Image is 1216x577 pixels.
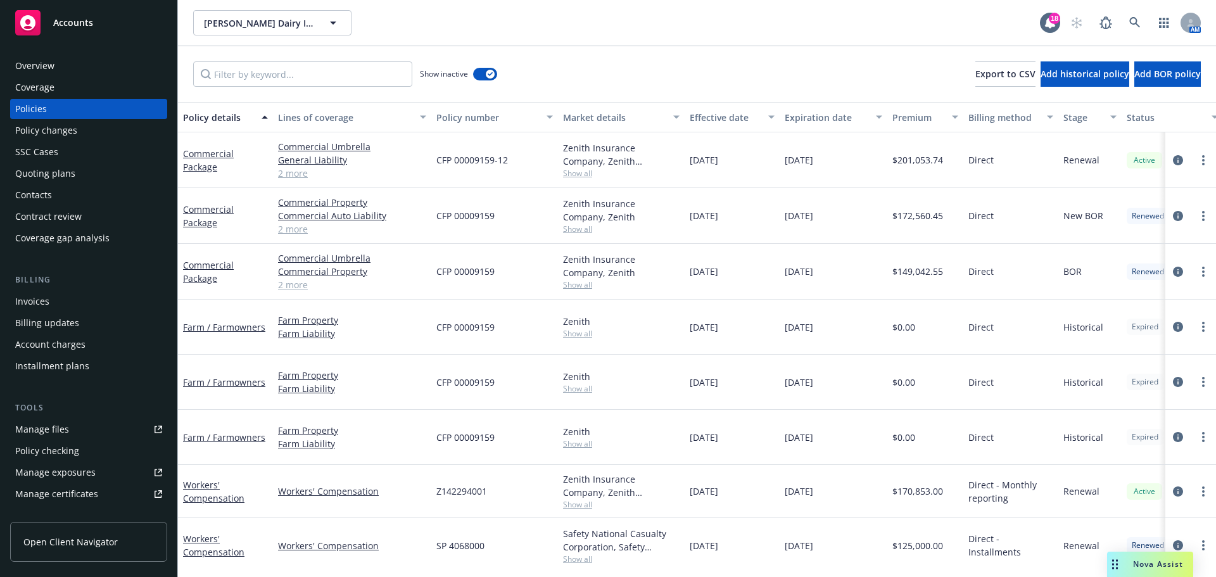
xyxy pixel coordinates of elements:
span: [DATE] [690,376,718,389]
div: Coverage gap analysis [15,228,110,248]
div: Safety National Casualty Corporation, Safety National Casualty Corporation, Breckpoint [563,527,680,554]
a: Commercial Property [278,265,426,278]
div: Policy details [183,111,254,124]
span: Direct [968,153,994,167]
a: Farm / Farmowners [183,376,265,388]
a: circleInformation [1170,153,1186,168]
a: circleInformation [1170,208,1186,224]
span: Active [1132,486,1157,497]
a: Contacts [10,185,167,205]
span: [PERSON_NAME] Dairy Inc [204,16,313,30]
a: Start snowing [1064,10,1089,35]
a: Installment plans [10,356,167,376]
a: circleInformation [1170,484,1186,499]
button: Policy number [431,102,558,132]
a: Commercial Auto Liability [278,209,426,222]
span: Renewal [1063,153,1099,167]
div: Manage files [15,419,69,440]
span: Export to CSV [975,68,1035,80]
span: Open Client Navigator [23,535,118,548]
a: Accounts [10,5,167,41]
span: [DATE] [785,153,813,167]
div: Zenith Insurance Company, Zenith [563,253,680,279]
div: Tools [10,402,167,414]
a: circleInformation [1170,429,1186,445]
span: [DATE] [690,485,718,498]
span: Renewed [1132,266,1164,277]
a: Coverage [10,77,167,98]
a: Farm Liability [278,327,426,340]
a: Workers' Compensation [183,479,244,504]
span: $0.00 [892,376,915,389]
a: Workers' Compensation [183,533,244,558]
span: Show all [563,279,680,290]
span: [DATE] [785,485,813,498]
div: 18 [1049,13,1060,24]
span: Show all [563,554,680,564]
span: CFP 00009159 [436,320,495,334]
div: Zenith [563,315,680,328]
a: Search [1122,10,1148,35]
span: Add historical policy [1041,68,1129,80]
a: Switch app [1151,10,1177,35]
span: Add BOR policy [1134,68,1201,80]
div: Manage claims [15,505,79,526]
a: Coverage gap analysis [10,228,167,248]
a: Manage exposures [10,462,167,483]
div: Contacts [15,185,52,205]
span: New BOR [1063,209,1103,222]
a: more [1196,484,1211,499]
span: Direct [968,431,994,444]
span: Show all [563,168,680,179]
a: 2 more [278,222,426,236]
div: Stage [1063,111,1103,124]
button: [PERSON_NAME] Dairy Inc [193,10,351,35]
span: Show inactive [420,68,468,79]
a: Commercial Property [278,196,426,209]
div: Zenith Insurance Company, Zenith ([GEOGRAPHIC_DATA]) [563,141,680,168]
div: Zenith [563,425,680,438]
a: more [1196,538,1211,553]
span: $170,853.00 [892,485,943,498]
button: Add historical policy [1041,61,1129,87]
button: Nova Assist [1107,552,1193,577]
span: $149,042.55 [892,265,943,278]
span: SP 4068000 [436,539,484,552]
div: Policy number [436,111,539,124]
span: Show all [563,438,680,449]
span: [DATE] [690,320,718,334]
span: Historical [1063,376,1103,389]
a: Commercial Package [183,203,234,229]
button: Policy details [178,102,273,132]
div: Zenith [563,370,680,383]
a: Report a Bug [1093,10,1118,35]
div: Drag to move [1107,552,1123,577]
button: Billing method [963,102,1058,132]
a: Farm Property [278,424,426,437]
span: Z142294001 [436,485,487,498]
div: Policies [15,99,47,119]
a: Manage files [10,419,167,440]
span: [DATE] [690,153,718,167]
span: Expired [1132,431,1158,443]
div: Installment plans [15,356,89,376]
span: [DATE] [690,539,718,552]
button: Expiration date [780,102,887,132]
a: more [1196,208,1211,224]
div: Billing [10,274,167,286]
span: [DATE] [785,320,813,334]
div: Account charges [15,334,85,355]
a: Farm / Farmowners [183,431,265,443]
div: Contract review [15,206,82,227]
div: Policy checking [15,441,79,461]
span: Direct [968,320,994,334]
span: CFP 00009159 [436,209,495,222]
span: [DATE] [785,265,813,278]
div: SSC Cases [15,142,58,162]
span: CFP 00009159 [436,376,495,389]
span: Nova Assist [1133,559,1183,569]
a: Account charges [10,334,167,355]
span: $125,000.00 [892,539,943,552]
a: more [1196,153,1211,168]
a: Farm / Farmowners [183,321,265,333]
